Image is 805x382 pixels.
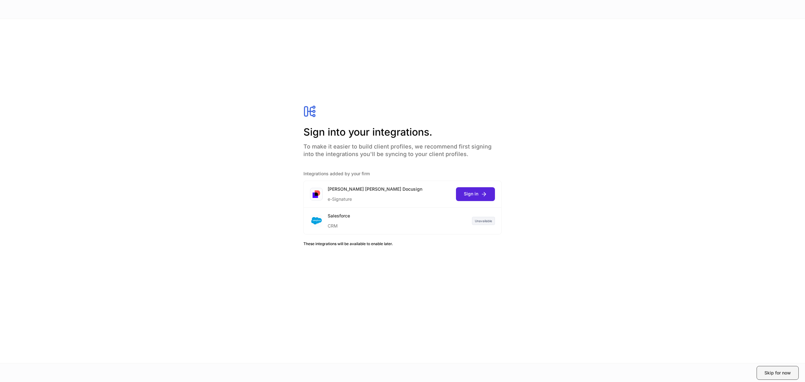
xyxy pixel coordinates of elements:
h4: To make it easier to build client profiles, we recommend first signing into the integrations you'... [303,139,502,158]
div: Sign in [464,191,487,197]
h6: These integrations will be available to enable later. [303,241,502,247]
h5: Integrations added by your firm [303,171,502,177]
div: Salesforce [328,213,350,219]
h2: Sign into your integrations. [303,125,502,139]
button: Sign in [456,187,495,201]
div: e-Signature [328,192,422,202]
div: Unavailable [472,217,495,225]
button: Skip for now [757,366,799,380]
div: CRM [328,219,350,229]
div: Skip for now [764,370,791,376]
div: [PERSON_NAME] [PERSON_NAME] Docusign [328,186,422,192]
